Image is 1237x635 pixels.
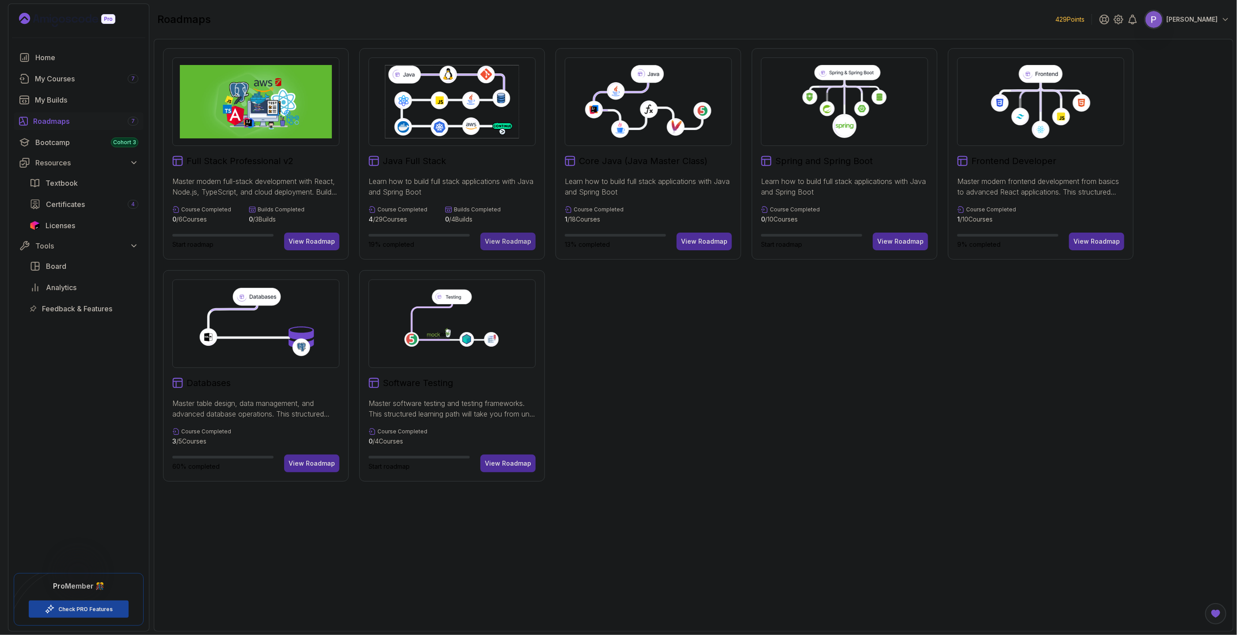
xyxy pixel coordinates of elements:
[377,206,427,213] p: Course Completed
[873,233,928,250] button: View Roadmap
[775,155,873,167] h2: Spring and Spring Boot
[35,95,138,105] div: My Builds
[24,174,144,192] a: textbook
[35,157,138,168] div: Resources
[172,215,231,224] p: / 6 Courses
[284,455,339,472] button: View Roadmap
[1166,15,1218,24] p: [PERSON_NAME]
[172,437,176,445] span: 3
[249,215,253,223] span: 0
[172,241,213,248] span: Start roadmap
[24,217,144,234] a: licenses
[172,176,339,197] p: Master modern full-stack development with React, Node.js, TypeScript, and cloud deployment. Build...
[445,215,501,224] p: / 4 Builds
[1055,15,1085,24] p: 429 Points
[24,300,144,317] a: feedback
[480,233,536,250] button: View Roadmap
[181,428,231,435] p: Course Completed
[187,155,293,167] h2: Full Stack Professional v2
[445,215,449,223] span: 0
[677,233,732,250] button: View Roadmap
[289,459,335,468] div: View Roadmap
[957,176,1124,197] p: Master modern frontend development from basics to advanced React applications. This structured le...
[157,12,211,27] h2: roadmaps
[14,112,144,130] a: roadmaps
[172,215,176,223] span: 0
[172,398,339,419] p: Master table design, data management, and advanced database operations. This structured learning ...
[249,215,304,224] p: / 3 Builds
[1146,11,1162,28] img: user profile image
[258,206,304,213] p: Builds Completed
[33,116,138,126] div: Roadmaps
[574,206,624,213] p: Course Completed
[58,606,113,613] a: Check PRO Features
[14,49,144,66] a: home
[383,155,446,167] h2: Java Full Stack
[1145,11,1230,28] button: user profile image[PERSON_NAME]
[966,206,1016,213] p: Course Completed
[14,134,144,151] a: bootcamp
[181,206,231,213] p: Course Completed
[131,75,135,82] span: 7
[369,241,414,248] span: 19% completed
[28,600,129,618] button: Check PRO Features
[14,91,144,109] a: builds
[761,176,928,197] p: Learn how to build full stack applications with Java and Spring Boot
[957,215,960,223] span: 1
[565,241,610,248] span: 13% completed
[284,233,339,250] a: View Roadmap
[565,215,567,223] span: 1
[24,257,144,275] a: board
[971,155,1056,167] h2: Frontend Developer
[35,241,138,251] div: Tools
[14,238,144,254] button: Tools
[369,437,373,445] span: 0
[485,459,531,468] div: View Roadmap
[957,241,1001,248] span: 9% completed
[35,52,138,63] div: Home
[565,176,732,197] p: Learn how to build full stack applications with Java and Spring Boot
[19,13,136,27] a: Landing page
[377,428,427,435] p: Course Completed
[289,237,335,246] div: View Roadmap
[46,261,66,272] span: Board
[761,241,802,248] span: Start roadmap
[369,437,427,446] p: / 4 Courses
[30,221,40,230] img: jetbrains icon
[35,137,138,148] div: Bootcamp
[485,237,531,246] div: View Roadmap
[761,215,765,223] span: 0
[1073,237,1120,246] div: View Roadmap
[369,398,536,419] p: Master software testing and testing frameworks. This structured learning path will take you from ...
[369,215,373,223] span: 4
[131,118,135,125] span: 7
[480,455,536,472] button: View Roadmap
[383,377,453,389] h2: Software Testing
[172,437,231,446] p: / 5 Courses
[1069,233,1124,250] button: View Roadmap
[681,237,727,246] div: View Roadmap
[46,178,78,188] span: Textbook
[369,463,410,470] span: Start roadmap
[187,377,231,389] h2: Databases
[24,279,144,296] a: analytics
[14,155,144,171] button: Resources
[369,215,427,224] p: / 29 Courses
[770,206,820,213] p: Course Completed
[1205,603,1226,624] button: Open Feedback Button
[46,282,76,293] span: Analytics
[454,206,501,213] p: Builds Completed
[42,303,112,314] span: Feedback & Features
[565,215,624,224] p: / 18 Courses
[957,215,1016,224] p: / 10 Courses
[579,155,708,167] h2: Core Java (Java Master Class)
[35,73,138,84] div: My Courses
[180,65,332,138] img: Full Stack Professional v2
[369,176,536,197] p: Learn how to build full stack applications with Java and Spring Boot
